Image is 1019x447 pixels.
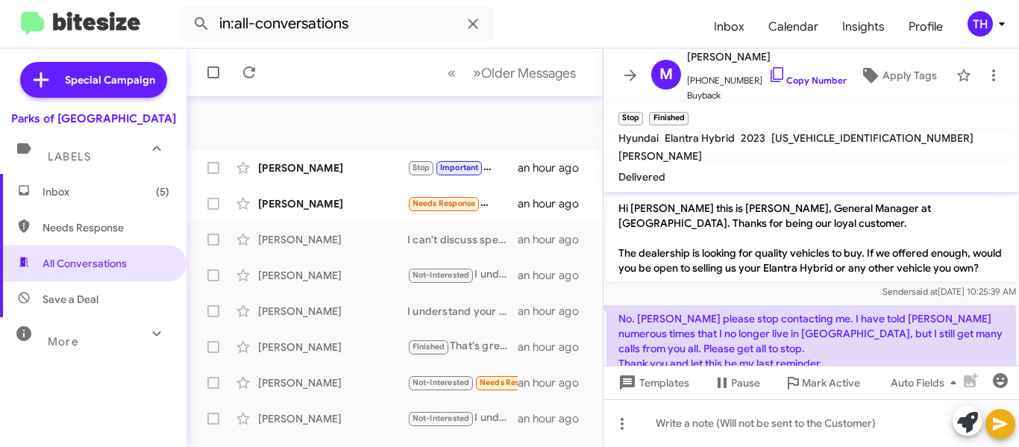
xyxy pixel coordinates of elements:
[440,163,479,172] span: Important
[768,75,847,86] a: Copy Number
[665,131,735,145] span: Elantra Hybrid
[802,369,860,396] span: Mark Active
[687,66,847,88] span: [PHONE_NUMBER]
[618,170,665,184] span: Delivered
[606,195,1016,281] p: Hi [PERSON_NAME] this is [PERSON_NAME], General Manager at [GEOGRAPHIC_DATA]. Thanks for being ou...
[43,292,98,307] span: Save a Deal
[606,305,1016,377] p: No. [PERSON_NAME] please stop contacting me. I have told [PERSON_NAME] numerous times that I no l...
[258,268,407,283] div: [PERSON_NAME]
[618,149,702,163] span: [PERSON_NAME]
[882,62,937,89] span: Apply Tags
[43,220,169,235] span: Needs Response
[702,5,756,49] a: Inbox
[11,111,176,126] div: Parks of [GEOGRAPHIC_DATA]
[618,112,643,125] small: Stop
[912,286,938,297] span: said at
[481,65,576,81] span: Older Messages
[687,48,847,66] span: [PERSON_NAME]
[407,159,518,176] div: Nope, please remove me from your list and do not contact again. I don't have time to waste on games
[955,11,1003,37] button: TH
[407,410,518,427] div: I understand. If you ever reconsider, feel free to reach out!
[258,340,407,354] div: [PERSON_NAME]
[43,256,127,271] span: All Conversations
[741,131,765,145] span: 2023
[518,304,591,319] div: an hour ago
[156,184,169,199] span: (5)
[407,304,518,319] div: I understand your concerns. If you ever change your mind please let us know.
[258,196,407,211] div: [PERSON_NAME]
[649,112,688,125] small: Finished
[258,160,407,175] div: [PERSON_NAME]
[407,374,518,391] div: Thank you ,see you soon to get my truck serviced
[603,369,701,396] button: Templates
[258,232,407,247] div: [PERSON_NAME]
[473,63,481,82] span: »
[43,184,169,199] span: Inbox
[879,369,974,396] button: Auto Fields
[48,335,78,348] span: More
[968,11,993,37] div: TH
[771,131,973,145] span: [US_VEHICLE_IDENTIFICATION_NUMBER]
[518,411,591,426] div: an hour ago
[413,199,476,208] span: Needs Response
[615,369,689,396] span: Templates
[518,268,591,283] div: an hour ago
[439,57,585,88] nav: Page navigation example
[701,369,772,396] button: Pause
[518,232,591,247] div: an hour ago
[48,150,91,163] span: Labels
[407,266,518,284] div: I understand! If you ever change your mind about selling your Crosstrek or have any questions, fe...
[464,57,585,88] button: Next
[413,163,430,172] span: Stop
[518,160,591,175] div: an hour ago
[756,5,830,49] a: Calendar
[882,286,1016,297] span: Sender [DATE] 10:25:39 AM
[181,6,494,42] input: Search
[847,62,949,89] button: Apply Tags
[687,88,847,103] span: Buyback
[518,196,591,211] div: an hour ago
[413,378,470,387] span: Not-Interested
[659,63,673,87] span: M
[407,338,518,355] div: That's great to hear! If you ever change your mind or want to explore other options, please let u...
[407,232,518,247] div: I can't discuss specific prices, but I'd love for you to visit the dealership. We can assess your...
[413,270,470,280] span: Not-Interested
[448,63,456,82] span: «
[258,304,407,319] div: [PERSON_NAME]
[480,378,543,387] span: Needs Response
[413,342,445,351] span: Finished
[407,195,518,212] div: Hi [PERSON_NAME] am still interested in the 23 Mustang convertible. Can you send me an updated be...
[65,72,155,87] span: Special Campaign
[772,369,872,396] button: Mark Active
[413,413,470,423] span: Not-Interested
[258,411,407,426] div: [PERSON_NAME]
[20,62,167,98] a: Special Campaign
[830,5,897,49] a: Insights
[897,5,955,49] a: Profile
[518,340,591,354] div: an hour ago
[618,131,659,145] span: Hyundai
[258,375,407,390] div: [PERSON_NAME]
[891,369,962,396] span: Auto Fields
[731,369,760,396] span: Pause
[518,375,591,390] div: an hour ago
[439,57,465,88] button: Previous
